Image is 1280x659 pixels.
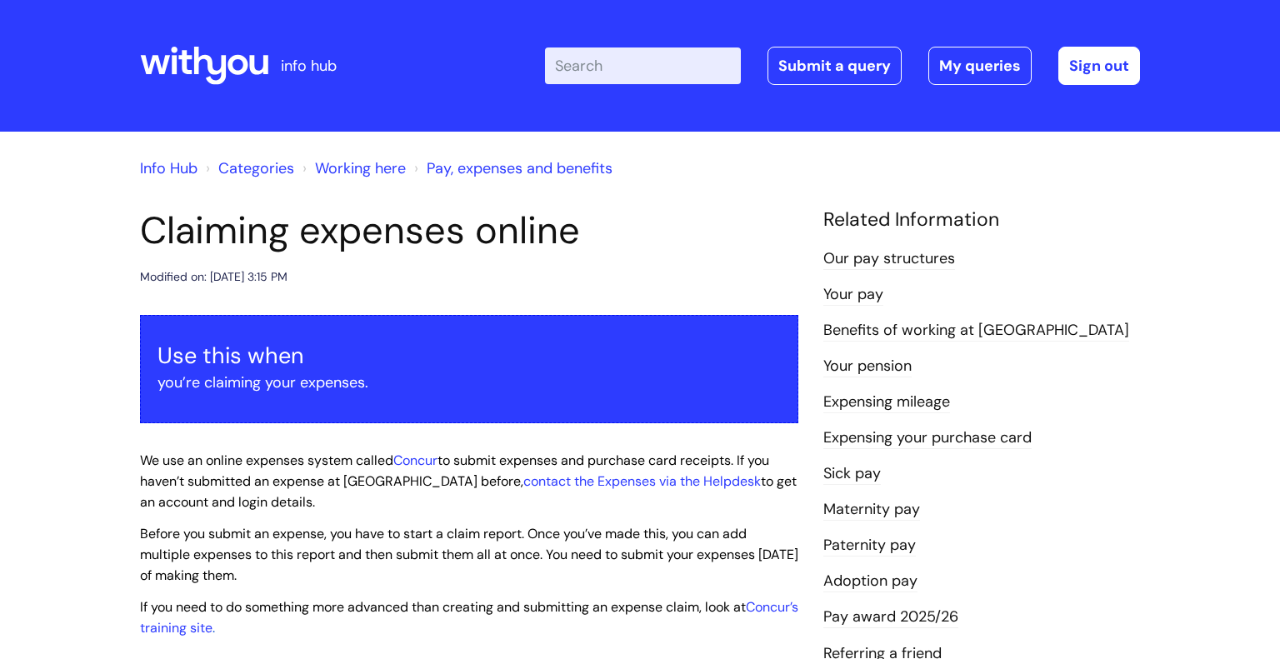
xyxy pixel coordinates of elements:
a: Adoption pay [823,571,917,592]
span: . [140,598,798,637]
a: Your pension [823,356,912,377]
a: Categories [218,158,294,178]
span: If you need to do something more advanced than creating and submitting an expense claim, look at [140,598,746,616]
a: Expensing your purchase card [823,427,1032,449]
a: Sick pay [823,463,881,485]
a: Our pay structures [823,248,955,270]
a: Sign out [1058,47,1140,85]
span: We use an online expenses system called to submit expenses and purchase card receipts. If you hav... [140,452,797,511]
a: Pay award 2025/26 [823,607,958,628]
a: Maternity pay [823,499,920,521]
a: Submit a query [767,47,902,85]
p: you’re claiming your expenses. [157,369,781,396]
a: Expensing mileage [823,392,950,413]
h3: Use this when [157,342,781,369]
div: | - [545,47,1140,85]
span: Before you submit an expense, you have to start a claim report. Once you’ve made this, you can ad... [140,525,798,584]
li: Working here [298,155,406,182]
div: Modified on: [DATE] 3:15 PM [140,267,287,287]
a: Pay, expenses and benefits [427,158,612,178]
a: Concur [393,452,437,469]
a: My queries [928,47,1032,85]
p: info hub [281,52,337,79]
h4: Related Information [823,208,1140,232]
a: Working here [315,158,406,178]
a: contact the Expenses via the Helpdesk [523,472,761,490]
a: Paternity pay [823,535,916,557]
li: Pay, expenses and benefits [410,155,612,182]
a: Info Hub [140,158,197,178]
input: Search [545,47,741,84]
a: Concur’s training site [140,598,798,637]
h1: Claiming expenses online [140,208,798,253]
li: Solution home [202,155,294,182]
a: Benefits of working at [GEOGRAPHIC_DATA] [823,320,1129,342]
a: Your pay [823,284,883,306]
